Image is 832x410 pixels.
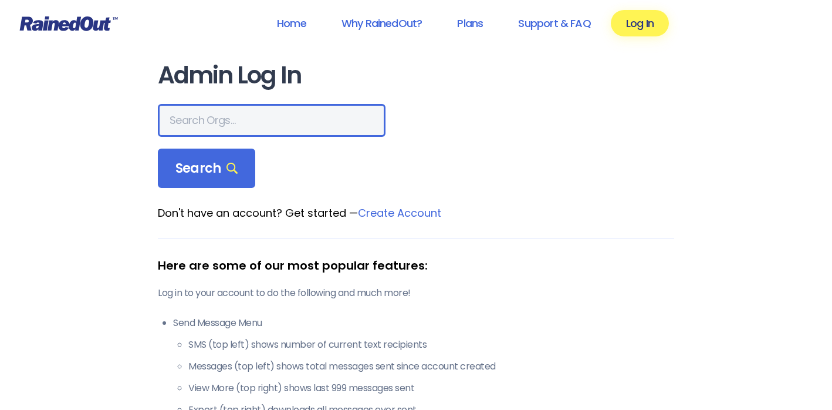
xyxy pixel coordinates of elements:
input: Search Orgs… [158,104,385,137]
a: Home [262,10,322,36]
a: Log In [611,10,669,36]
div: Here are some of our most popular features: [158,257,674,274]
h1: Admin Log In [158,62,674,89]
a: Plans [442,10,498,36]
span: Search [175,160,238,177]
a: Why RainedOut? [326,10,438,36]
li: Messages (top left) shows total messages sent since account created [188,359,674,374]
a: Support & FAQ [503,10,606,36]
p: Log in to your account to do the following and much more! [158,286,674,300]
li: SMS (top left) shows number of current text recipients [188,338,674,352]
a: Create Account [358,206,441,220]
li: View More (top right) shows last 999 messages sent [188,381,674,395]
div: Search [158,149,255,189]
